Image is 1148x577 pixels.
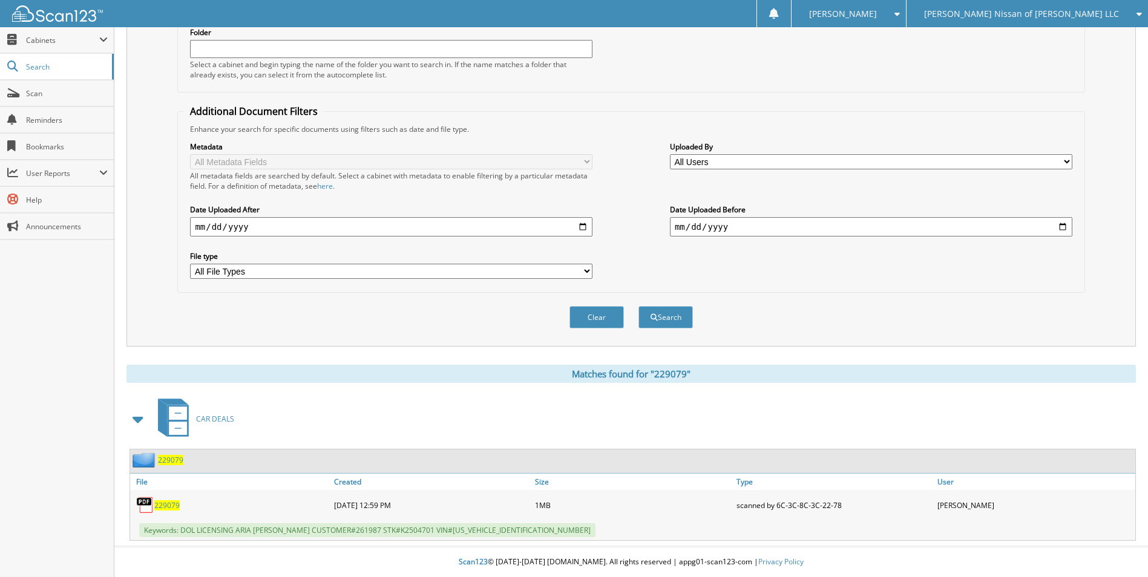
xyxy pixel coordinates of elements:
[158,455,183,465] a: 229079
[733,474,934,490] a: Type
[758,556,804,567] a: Privacy Policy
[154,500,180,510] a: 229079
[459,556,488,567] span: Scan123
[190,59,592,80] div: Select a cabinet and begin typing the name of the folder you want to search in. If the name match...
[924,10,1119,18] span: [PERSON_NAME] Nissan of [PERSON_NAME] LLC
[190,171,592,191] div: All metadata fields are searched by default. Select a cabinet with metadata to enable filtering b...
[151,395,234,443] a: CAR DEALS
[26,221,108,232] span: Announcements
[532,493,733,517] div: 1MB
[130,474,331,490] a: File
[331,493,532,517] div: [DATE] 12:59 PM
[26,62,106,72] span: Search
[126,365,1136,383] div: Matches found for "229079"
[569,306,624,328] button: Clear
[670,204,1072,215] label: Date Uploaded Before
[139,523,595,537] span: Keywords: DOL LICENSING ARIA [PERSON_NAME] CUSTOMER#261987 STK#K2504701 VIN#[US_VEHICLE_IDENTIFIC...
[26,168,99,178] span: User Reports
[532,474,733,490] a: Size
[26,115,108,125] span: Reminders
[184,124,1078,134] div: Enhance your search for specific documents using filters such as date and file type.
[184,105,324,118] legend: Additional Document Filters
[190,27,592,37] label: Folder
[331,474,532,490] a: Created
[26,35,99,45] span: Cabinets
[934,493,1135,517] div: [PERSON_NAME]
[26,88,108,99] span: Scan
[26,142,108,152] span: Bookmarks
[733,493,934,517] div: scanned by 6C-3C-8C-3C-22-78
[809,10,877,18] span: [PERSON_NAME]
[26,195,108,205] span: Help
[190,217,592,236] input: start
[638,306,693,328] button: Search
[190,251,592,261] label: File type
[934,474,1135,490] a: User
[317,181,333,191] a: here
[190,204,592,215] label: Date Uploaded After
[670,217,1072,236] input: end
[133,452,158,468] img: folder2.png
[136,496,154,514] img: PDF.png
[12,5,103,22] img: scan123-logo-white.svg
[670,142,1072,152] label: Uploaded By
[196,414,234,424] span: CAR DEALS
[190,142,592,152] label: Metadata
[114,547,1148,577] div: © [DATE]-[DATE] [DOMAIN_NAME]. All rights reserved | appg01-scan123-com |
